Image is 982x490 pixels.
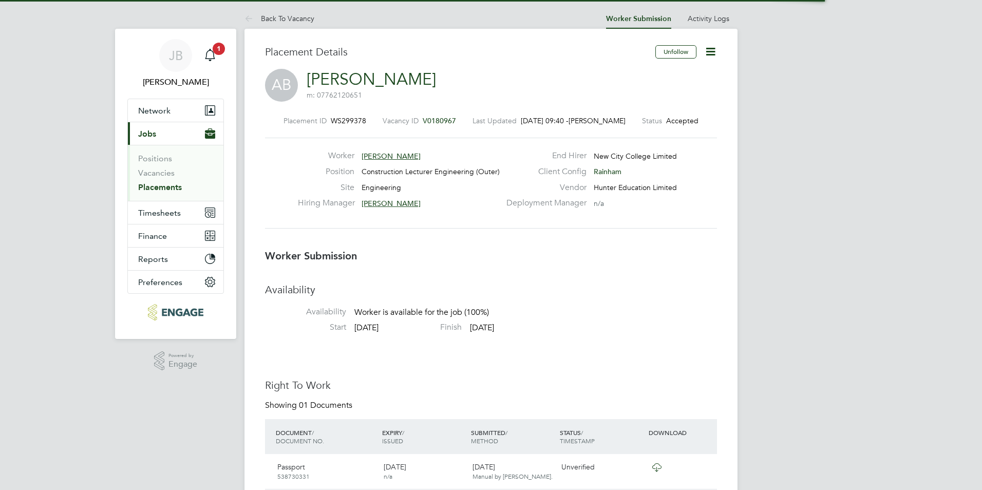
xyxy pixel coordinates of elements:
a: [PERSON_NAME] [307,69,436,89]
label: Position [298,166,354,177]
span: ISSUED [382,437,403,445]
span: WS299378 [331,116,366,125]
span: / [402,428,404,437]
span: [PERSON_NAME] [362,152,421,161]
h3: Availability [265,283,717,296]
span: Engage [168,360,197,369]
span: Manual by [PERSON_NAME]. [473,472,553,480]
div: Showing [265,400,354,411]
h3: Placement Details [265,45,648,59]
div: DOWNLOAD [646,423,717,442]
span: n/a [594,199,604,208]
span: Engineering [362,183,401,192]
span: / [505,428,507,437]
span: DOCUMENT NO. [276,437,324,445]
button: Network [128,99,223,122]
span: 01 Documents [299,400,352,410]
button: Finance [128,224,223,247]
span: Network [138,106,171,116]
span: n/a [384,472,392,480]
span: Finance [138,231,167,241]
a: Worker Submission [606,14,671,23]
label: Availability [265,307,346,317]
button: Reports [128,248,223,270]
label: Placement ID [284,116,327,125]
div: Jobs [128,145,223,201]
div: EXPIRY [380,423,468,450]
a: Placements [138,182,182,192]
a: Positions [138,154,172,163]
span: METHOD [471,437,498,445]
label: Last Updated [473,116,517,125]
span: Rainham [594,167,621,176]
span: [PERSON_NAME] [569,116,626,125]
span: TIMESTAMP [560,437,595,445]
span: JB [169,49,183,62]
span: [DATE] 09:40 - [521,116,569,125]
span: AB [265,69,298,102]
span: 1 [213,43,225,55]
a: Back To Vacancy [244,14,314,23]
span: Accepted [666,116,698,125]
label: Vacancy ID [383,116,419,125]
span: Timesheets [138,208,181,218]
span: V0180967 [423,116,456,125]
span: [DATE] [354,323,379,333]
button: Timesheets [128,201,223,224]
label: Start [265,322,346,333]
button: Unfollow [655,45,696,59]
a: Vacancies [138,168,175,178]
b: Worker Submission [265,250,357,262]
div: DOCUMENT [273,423,380,450]
span: / [312,428,314,437]
span: Jack Baron [127,76,224,88]
h3: Right To Work [265,379,717,392]
span: Powered by [168,351,197,360]
span: / [581,428,583,437]
label: Site [298,182,354,193]
label: Worker [298,150,354,161]
span: Construction Lecturer Engineering (Outer) [362,167,500,176]
span: New City College Limited [594,152,677,161]
label: End Hirer [500,150,587,161]
button: Preferences [128,271,223,293]
span: [PERSON_NAME] [362,199,421,208]
a: JB[PERSON_NAME] [127,39,224,88]
span: Worker is available for the job (100%) [354,308,489,318]
div: STATUS [557,423,646,450]
img: huntereducation-logo-retina.png [148,304,203,321]
span: Reports [138,254,168,264]
span: Hunter Education Limited [594,183,677,192]
label: Finish [381,322,462,333]
label: Vendor [500,182,587,193]
div: [DATE] [380,458,468,485]
span: Unverified [561,462,595,472]
div: SUBMITTED [468,423,557,450]
button: Jobs [128,122,223,145]
label: Hiring Manager [298,198,354,209]
div: Passport [273,458,380,485]
label: Status [642,116,662,125]
span: [DATE] [470,323,494,333]
label: Client Config [500,166,587,177]
label: Deployment Manager [500,198,587,209]
span: m: 07762120651 [307,90,362,100]
nav: Main navigation [115,29,236,339]
span: 538730331 [277,472,310,480]
a: 1 [200,39,220,72]
div: [DATE] [468,458,557,485]
span: Preferences [138,277,182,287]
a: Activity Logs [688,14,729,23]
span: Jobs [138,129,156,139]
a: Go to home page [127,304,224,321]
a: Powered byEngage [154,351,198,371]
